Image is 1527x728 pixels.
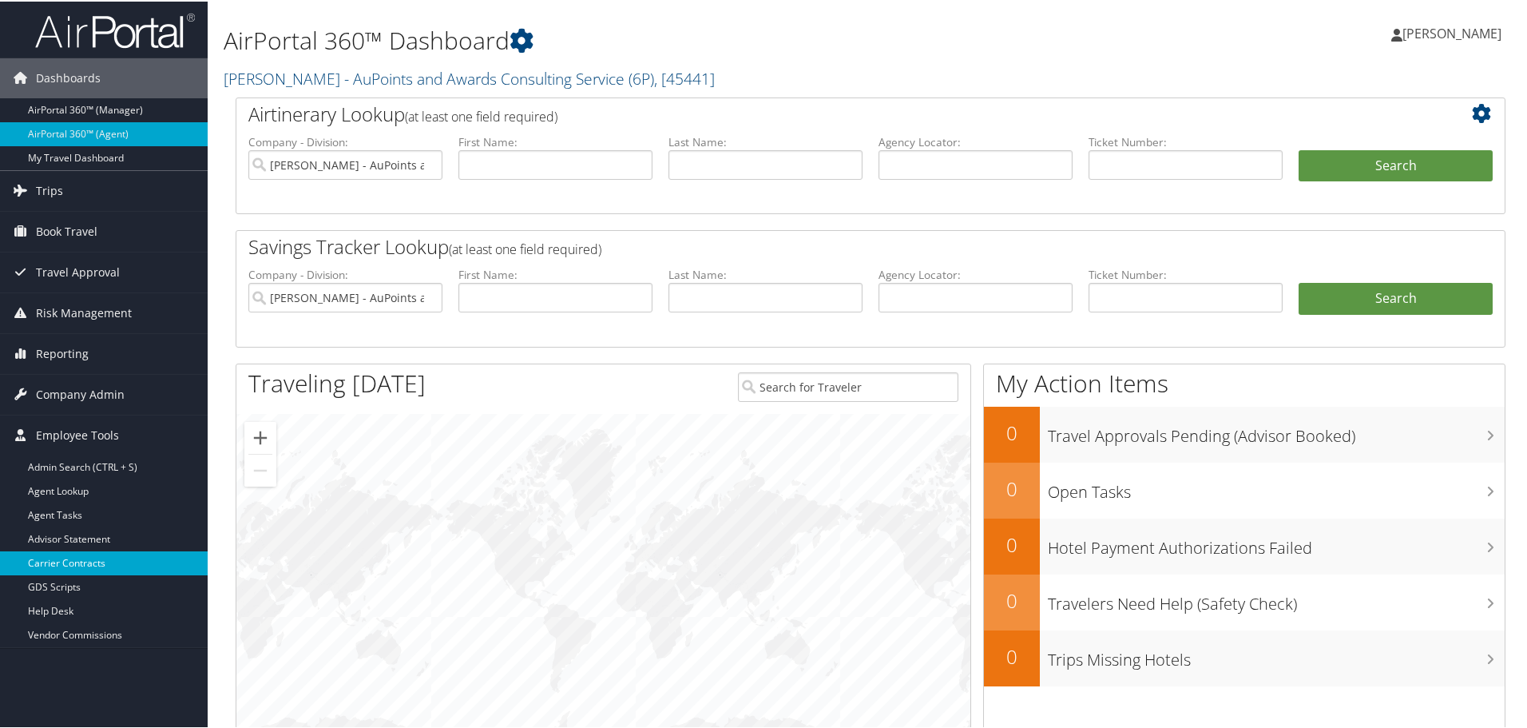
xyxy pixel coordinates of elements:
[879,133,1073,149] label: Agency Locator:
[458,133,652,149] label: First Name:
[1089,133,1283,149] label: Ticket Number:
[1048,471,1505,502] h3: Open Tasks
[984,365,1505,399] h1: My Action Items
[984,418,1040,445] h2: 0
[1048,583,1505,614] h3: Travelers Need Help (Safety Check)
[1048,416,1505,446] h3: Travel Approvals Pending (Advisor Booked)
[629,66,654,88] span: ( 6P )
[1048,527,1505,558] h3: Hotel Payment Authorizations Failed
[248,232,1387,259] h2: Savings Tracker Lookup
[35,10,195,48] img: airportal-logo.png
[458,265,652,281] label: First Name:
[36,210,97,250] span: Book Travel
[984,530,1040,557] h2: 0
[36,332,89,372] span: Reporting
[654,66,715,88] span: , [ 45441 ]
[36,251,120,291] span: Travel Approval
[984,517,1505,573] a: 0Hotel Payment Authorizations Failed
[36,373,125,413] span: Company Admin
[738,371,958,400] input: Search for Traveler
[1391,8,1517,56] a: [PERSON_NAME]
[984,573,1505,629] a: 0Travelers Need Help (Safety Check)
[449,239,601,257] span: (at least one field required)
[248,281,442,311] input: search accounts
[668,265,863,281] label: Last Name:
[984,586,1040,613] h2: 0
[248,365,426,399] h1: Traveling [DATE]
[984,474,1040,501] h2: 0
[1048,639,1505,670] h3: Trips Missing Hotels
[879,265,1073,281] label: Agency Locator:
[244,420,276,452] button: Zoom in
[248,133,442,149] label: Company - Division:
[1089,265,1283,281] label: Ticket Number:
[1402,23,1501,41] span: [PERSON_NAME]
[984,405,1505,461] a: 0Travel Approvals Pending (Advisor Booked)
[1299,149,1493,181] button: Search
[984,461,1505,517] a: 0Open Tasks
[224,22,1086,56] h1: AirPortal 360™ Dashboard
[224,66,715,88] a: [PERSON_NAME] - AuPoints and Awards Consulting Service
[984,642,1040,669] h2: 0
[248,99,1387,126] h2: Airtinerary Lookup
[36,292,132,332] span: Risk Management
[1299,281,1493,313] a: Search
[36,414,119,454] span: Employee Tools
[405,106,557,124] span: (at least one field required)
[36,57,101,97] span: Dashboards
[984,629,1505,685] a: 0Trips Missing Hotels
[244,453,276,485] button: Zoom out
[668,133,863,149] label: Last Name:
[248,265,442,281] label: Company - Division:
[36,169,63,209] span: Trips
